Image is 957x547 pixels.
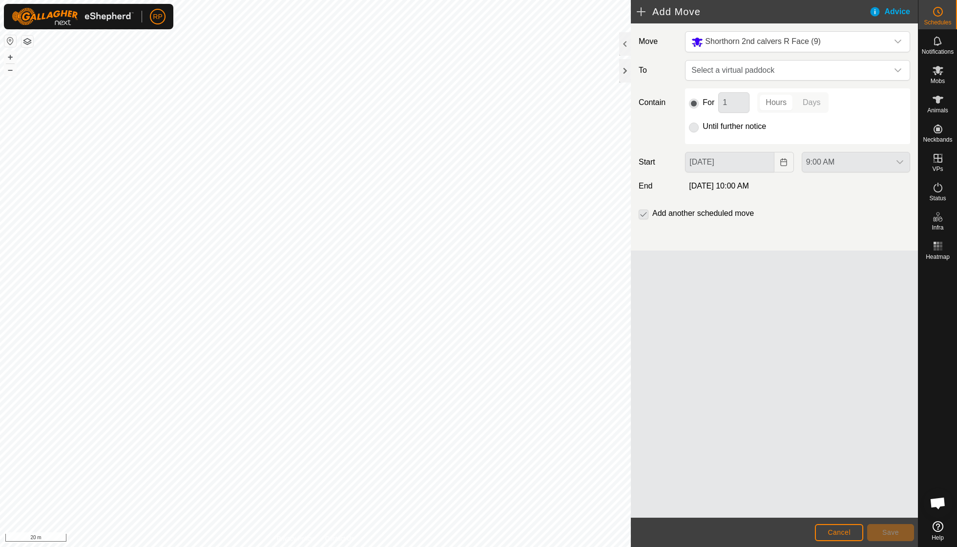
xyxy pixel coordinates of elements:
[687,32,888,52] span: Shorthorn 2nd calvers R Face
[652,210,754,217] label: Add another scheduled move
[929,195,946,201] span: Status
[637,6,869,18] h2: Add Move
[867,524,914,541] button: Save
[774,152,794,172] button: Choose Date
[4,64,16,76] button: –
[932,225,943,231] span: Infra
[153,12,162,22] span: RP
[815,524,863,541] button: Cancel
[4,51,16,63] button: +
[888,32,908,52] div: dropdown trigger
[924,20,951,25] span: Schedules
[687,61,888,80] span: Select a virtual paddock
[931,78,945,84] span: Mobs
[932,166,943,172] span: VPs
[882,528,899,536] span: Save
[4,35,16,47] button: Reset Map
[325,534,354,543] a: Contact Us
[923,488,953,518] a: Open chat
[689,182,749,190] span: [DATE] 10:00 AM
[932,535,944,541] span: Help
[922,49,954,55] span: Notifications
[635,60,681,81] label: To
[918,517,957,545] a: Help
[12,8,134,25] img: Gallagher Logo
[888,61,908,80] div: dropdown trigger
[828,528,851,536] span: Cancel
[703,123,766,130] label: Until further notice
[923,137,952,143] span: Neckbands
[927,107,948,113] span: Animals
[277,534,313,543] a: Privacy Policy
[635,31,681,52] label: Move
[21,36,33,47] button: Map Layers
[635,180,681,192] label: End
[869,6,918,18] div: Advice
[926,254,950,260] span: Heatmap
[635,156,681,168] label: Start
[705,37,821,45] span: Shorthorn 2nd calvers R Face (9)
[635,97,681,108] label: Contain
[703,99,714,106] label: For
